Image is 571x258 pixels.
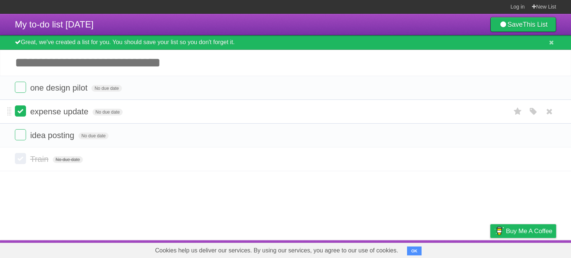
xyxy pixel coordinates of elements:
span: No due date [78,133,109,139]
span: No due date [91,85,122,92]
img: Buy me a coffee [494,225,504,237]
a: Buy me a coffee [490,224,556,238]
a: Privacy [481,242,500,256]
label: Done [15,153,26,164]
b: This List [523,21,548,28]
a: Suggest a feature [509,242,556,256]
span: Train [30,154,50,164]
a: Developers [416,242,446,256]
span: idea posting [30,131,76,140]
label: Done [15,129,26,140]
a: SaveThis List [490,17,556,32]
span: Buy me a coffee [506,225,552,238]
span: No due date [53,156,83,163]
label: Done [15,82,26,93]
span: My to-do list [DATE] [15,19,94,29]
label: Star task [511,105,525,118]
a: Terms [455,242,472,256]
label: Done [15,105,26,117]
span: expense update [30,107,90,116]
span: No due date [93,109,123,115]
button: OK [407,246,422,255]
span: Cookies help us deliver our services. By using our services, you agree to our use of cookies. [148,243,406,258]
span: one design pilot [30,83,89,92]
a: About [391,242,407,256]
